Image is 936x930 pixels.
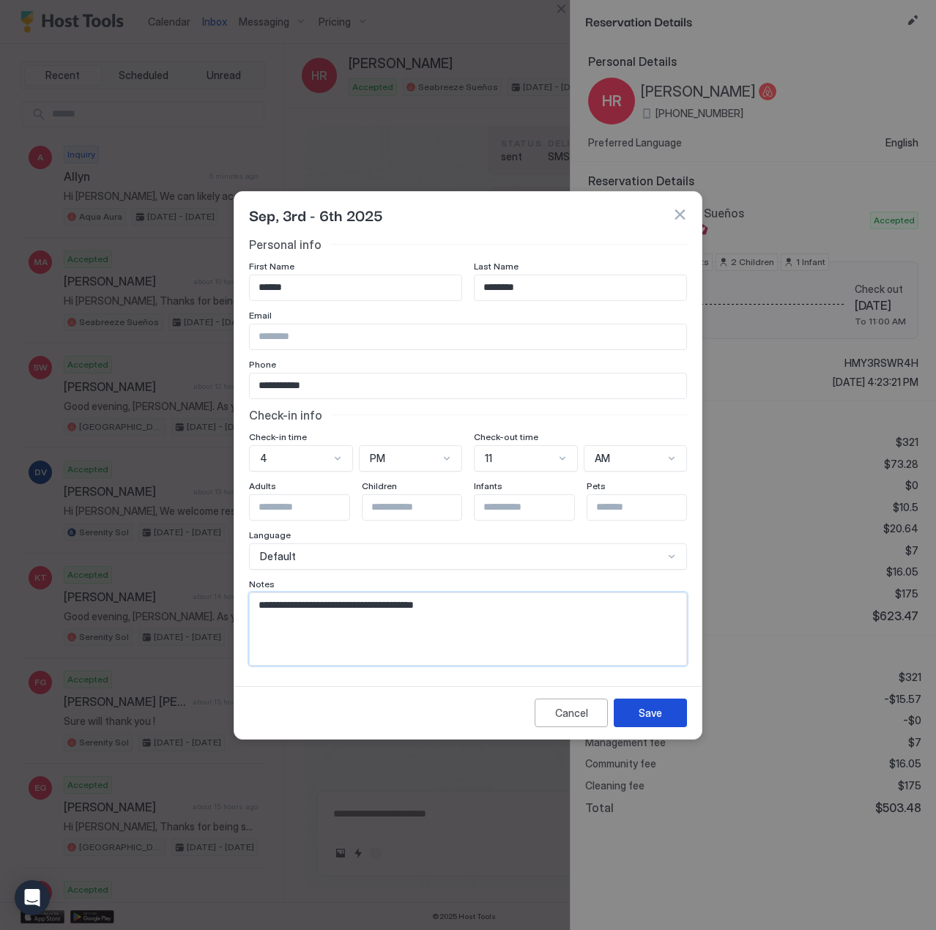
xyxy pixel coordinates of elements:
span: AM [595,452,610,465]
span: Infants [474,480,502,491]
textarea: Input Field [250,593,686,665]
span: Pets [587,480,606,491]
input: Input Field [250,275,461,300]
span: 11 [485,452,492,465]
input: Input Field [475,275,686,300]
span: 4 [260,452,267,465]
span: First Name [249,261,294,272]
span: Notes [249,579,275,589]
input: Input Field [250,495,370,520]
span: Phone [249,359,276,370]
span: Email [249,310,272,321]
input: Input Field [250,324,686,349]
span: Personal info [249,237,322,252]
input: Input Field [363,495,483,520]
span: PM [370,452,385,465]
span: Check-in time [249,431,307,442]
input: Input Field [250,373,686,398]
div: Open Intercom Messenger [15,880,50,915]
span: Children [362,480,397,491]
div: Save [639,705,662,721]
button: Cancel [535,699,608,727]
span: Default [260,550,296,563]
div: Cancel [555,705,588,721]
span: Adults [249,480,276,491]
button: Save [614,699,687,727]
span: Last Name [474,261,519,272]
span: Sep, 3rd - 6th 2025 [249,204,383,226]
input: Input Field [587,495,707,520]
span: Language [249,529,291,540]
span: Check-out time [474,431,538,442]
span: Check-in info [249,408,322,423]
input: Input Field [475,495,595,520]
